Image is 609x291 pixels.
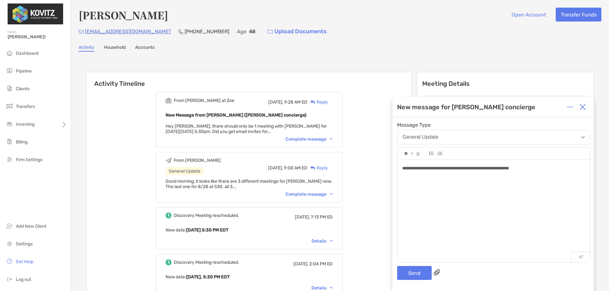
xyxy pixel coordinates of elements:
[6,275,13,283] img: logout icon
[16,122,35,127] span: Investing
[311,214,333,220] span: 7:13 PM ED
[311,166,315,170] img: Reply icon
[6,257,13,265] img: get-help icon
[268,165,283,171] span: [DATE],
[16,68,32,74] span: Pipeline
[6,49,13,57] img: dashboard icon
[397,130,590,144] button: General Update
[186,274,230,280] b: [DATE], 5:30 PM EDT
[567,104,573,110] img: Expand or collapse
[174,213,239,218] div: Discovery Meeting rescheduled.
[16,157,43,162] span: Firm Settings
[166,273,333,281] p: New date :
[429,152,434,155] img: Editor control icon
[16,139,28,145] span: Billing
[284,165,307,171] span: 9:00 AM ED
[186,227,228,233] b: [DATE] 5:30 PM EDT
[397,122,590,128] span: Message Type
[571,251,590,262] p: 67
[8,34,67,40] span: [PERSON_NAME]!
[267,29,273,34] img: button icon
[268,99,283,105] span: [DATE],
[422,80,588,88] p: Meeting Details
[330,287,333,289] img: Chevron icon
[178,29,183,34] img: Phone Icon
[311,238,333,244] div: Details
[79,45,94,52] a: Activity
[6,222,13,230] img: add_new_client icon
[263,25,331,38] a: Upload Documents
[307,99,328,105] div: Reply
[174,260,239,265] div: Discovery Meeting rescheduled.
[8,3,63,25] img: Zoe Logo
[330,240,333,242] img: Chevron icon
[16,51,38,56] span: Dashboard
[507,8,551,22] button: Open Account
[166,212,172,218] img: Event icon
[16,104,35,109] span: Transfers
[330,193,333,195] img: Chevron icon
[166,98,172,104] img: Event icon
[330,138,333,140] img: Chevron icon
[87,72,411,87] h6: Activity Timeline
[6,120,13,128] img: investing icon
[85,28,171,35] p: [EMAIL_ADDRESS][DOMAIN_NAME]
[16,86,29,92] span: Clients
[6,102,13,110] img: transfers icon
[174,158,221,163] div: From [PERSON_NAME]
[6,138,13,145] img: billing icon
[166,167,204,175] div: General Update
[185,28,229,35] p: [PHONE_NUMBER]
[311,100,315,104] img: Reply icon
[556,8,601,22] button: Transfer Funds
[580,104,586,110] img: Close
[285,192,333,197] div: Complete message
[16,259,33,264] span: Get Help
[437,152,442,155] img: Editor control icon
[284,99,307,105] span: 9:28 AM ED
[6,155,13,163] img: firm-settings icon
[397,103,535,111] div: New message for [PERSON_NAME] concierge
[434,269,440,275] img: paperclip attachments
[135,45,154,52] a: Accounts
[166,226,333,234] p: New date :
[166,157,172,163] img: Event icon
[311,285,333,291] div: Details
[79,8,168,22] h4: [PERSON_NAME]
[285,136,333,142] div: Complete message
[166,112,306,118] b: New Message from [PERSON_NAME] ([PERSON_NAME] concierge)
[293,261,308,267] span: [DATE],
[16,277,31,282] span: Log out
[16,224,46,229] span: Add New Client
[403,134,438,140] div: General Update
[79,30,84,34] img: Email Icon
[166,179,332,189] span: Good morning, it looks like there are 3 different meetings for [PERSON_NAME] now. The last one fo...
[166,259,172,265] img: Event icon
[581,136,585,138] img: Open dropdown arrow
[249,28,256,35] p: 48
[416,152,420,155] img: Editor control icon
[166,123,327,134] span: Hey [PERSON_NAME], there should only be 1 meeting with [PERSON_NAME] for [DATE][DATE] 5:30pm. Did...
[307,165,328,171] div: Reply
[397,266,432,280] button: Send
[411,152,413,155] img: Editor control icon
[309,261,333,267] span: 2:04 PM ED
[16,241,33,247] span: Settings
[6,240,13,247] img: settings icon
[104,45,126,52] a: Household
[405,152,408,155] img: Editor control icon
[174,98,234,103] div: From [PERSON_NAME] at Zoe
[6,85,13,92] img: clients icon
[295,214,310,220] span: [DATE],
[6,67,13,74] img: pipeline icon
[237,28,246,35] p: Age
